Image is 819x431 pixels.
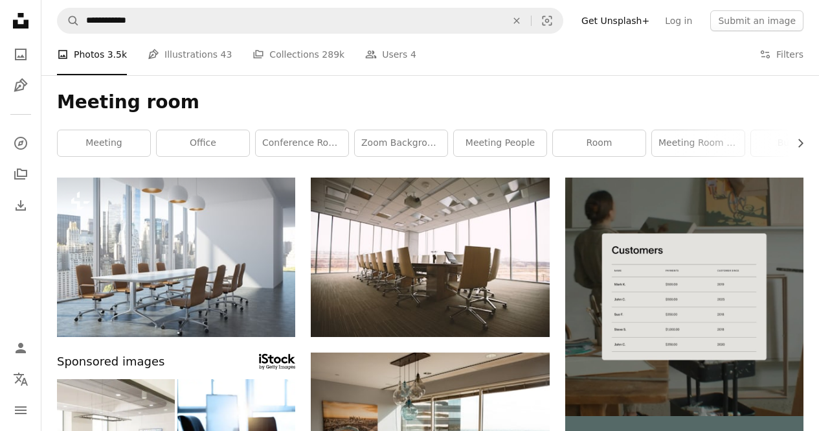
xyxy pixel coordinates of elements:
[8,335,34,361] a: Log in / Sign up
[657,10,700,31] a: Log in
[532,8,563,33] button: Visual search
[148,34,232,75] a: Illustrations 43
[57,178,295,337] img: Meeting room interior with a long white table surrounded by brown office chairs, a panoramic wind...
[57,91,803,114] h1: Meeting room
[221,47,232,62] span: 43
[58,130,150,156] a: meeting
[789,130,803,156] button: scroll list to the right
[355,130,447,156] a: zoom background
[410,47,416,62] span: 4
[157,130,249,156] a: office
[454,130,546,156] a: meeting people
[256,130,348,156] a: conference room
[759,34,803,75] button: Filters
[8,130,34,156] a: Explore
[8,366,34,392] button: Language
[365,34,416,75] a: Users 4
[710,10,803,31] button: Submit an image
[8,73,34,99] a: Illustrations
[502,8,531,33] button: Clear
[252,34,344,75] a: Collections 289k
[57,353,164,371] span: Sponsored images
[57,8,563,34] form: Find visuals sitewide
[311,178,549,337] img: oval brown wooden conference table and chairs inside conference room
[58,8,80,33] button: Search Unsplash
[8,161,34,187] a: Collections
[553,130,645,156] a: room
[322,47,344,62] span: 289k
[8,397,34,423] button: Menu
[57,251,295,262] a: Meeting room interior with a long white table surrounded by brown office chairs, a panoramic wind...
[8,41,34,67] a: Photos
[565,178,803,416] img: file-1747939376688-baf9a4a454ffimage
[8,192,34,218] a: Download History
[311,251,549,262] a: oval brown wooden conference table and chairs inside conference room
[652,130,745,156] a: meeting room with people
[574,10,657,31] a: Get Unsplash+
